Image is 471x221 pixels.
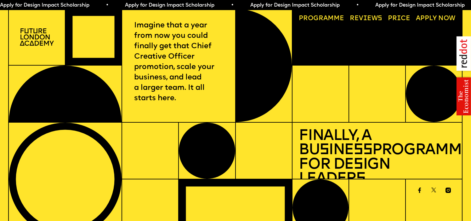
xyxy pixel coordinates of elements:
[416,15,420,22] span: A
[320,143,329,158] span: s
[356,3,359,8] span: •
[385,12,414,25] a: Price
[356,172,366,187] span: s
[354,157,363,172] span: s
[413,12,459,25] a: Apply now
[296,12,348,25] a: Programme
[347,12,386,25] a: Reviews
[231,3,234,8] span: •
[134,20,223,103] p: Imagine that a year from now you could finally get that Chief Creative Officer promotion, scale y...
[106,3,109,8] span: •
[299,129,455,187] h1: Finally, a Bu ine Programme for De ign Leader
[354,143,372,158] span: ss
[323,15,328,22] span: a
